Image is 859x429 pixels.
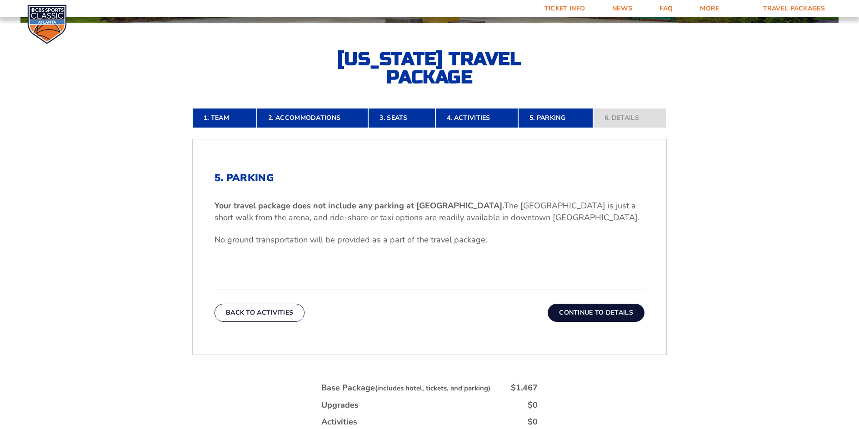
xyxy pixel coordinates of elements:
div: $0 [528,416,538,428]
a: 1. Team [192,108,257,128]
p: The [GEOGRAPHIC_DATA] is just a short walk from the arena, and ride-share or taxi options are rea... [215,200,644,223]
div: $1,467 [511,382,538,394]
div: Upgrades [321,399,359,411]
div: $0 [528,399,538,411]
a: 4. Activities [435,108,518,128]
img: CBS Sports Classic [27,5,67,44]
a: 2. Accommodations [257,108,368,128]
button: Continue To Details [548,304,644,322]
h2: 5. Parking [215,172,644,184]
div: Activities [321,416,357,428]
b: Your travel package does not include any parking at [GEOGRAPHIC_DATA]. [215,200,504,211]
p: No ground transportation will be provided as a part of the travel package. [215,234,644,246]
div: Base Package [321,382,490,394]
small: (includes hotel, tickets, and parking) [375,384,490,393]
a: 3. Seats [368,108,435,128]
button: Back To Activities [215,304,305,322]
h2: [US_STATE] Travel Package [330,50,529,86]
